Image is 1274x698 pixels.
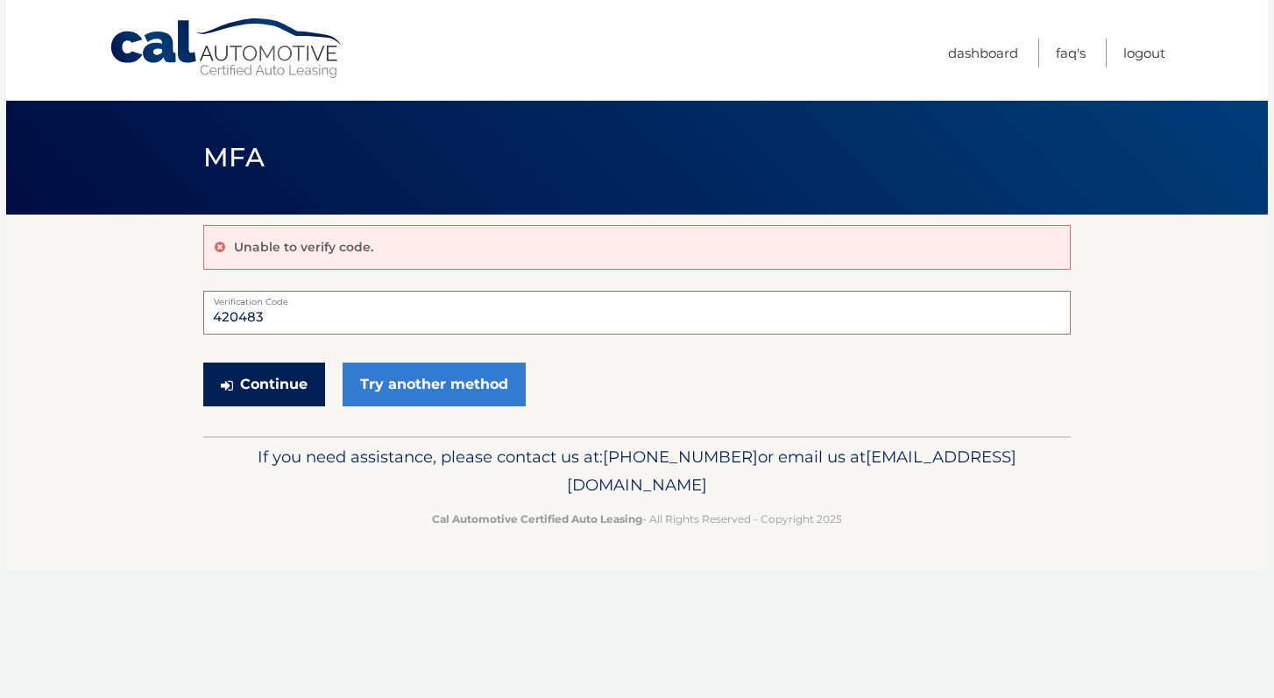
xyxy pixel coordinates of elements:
button: Continue [203,363,325,406]
p: If you need assistance, please contact us at: or email us at [215,443,1059,499]
label: Verification Code [203,291,1071,305]
a: FAQ's [1056,39,1086,67]
strong: Cal Automotive Certified Auto Leasing [432,512,642,525]
span: MFA [203,141,265,173]
p: - All Rights Reserved - Copyright 2025 [215,510,1059,528]
a: Dashboard [948,39,1018,67]
span: [PHONE_NUMBER] [603,447,758,467]
a: Try another method [343,363,526,406]
p: Unable to verify code. [234,239,373,255]
a: Logout [1123,39,1165,67]
span: [EMAIL_ADDRESS][DOMAIN_NAME] [567,447,1016,495]
a: Cal Automotive [109,18,345,80]
input: Verification Code [203,291,1071,335]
